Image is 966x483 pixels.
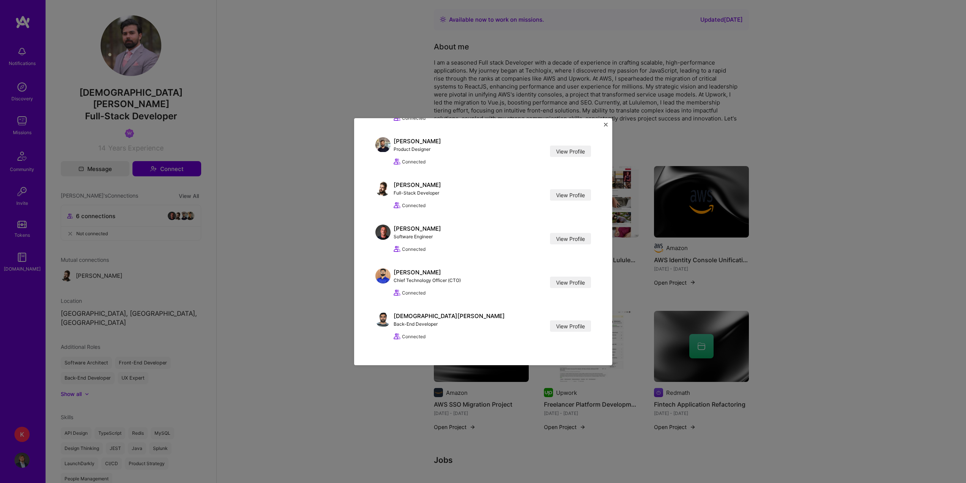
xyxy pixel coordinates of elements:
[402,333,425,340] span: Connected
[394,225,441,233] div: [PERSON_NAME]
[550,277,591,288] a: View Profile
[402,245,425,253] span: Connected
[394,276,461,284] div: Chief Technology Officer (CTO)
[550,189,591,201] a: View Profile
[375,268,391,283] img: Raza Mirza
[394,245,400,252] i: icon Collaborator
[394,202,400,209] i: icon Collaborator
[394,333,400,340] i: icon Collaborator
[394,233,441,241] div: Software Engineer
[394,189,441,197] div: Full-Stack Developer
[394,181,441,189] div: [PERSON_NAME]
[394,114,400,121] i: icon Collaborator
[375,312,391,327] img: Muhammad Usman
[550,233,591,244] a: View Profile
[394,312,505,320] div: [DEMOGRAPHIC_DATA][PERSON_NAME]
[402,114,425,122] span: Connected
[550,146,591,157] a: View Profile
[394,268,461,276] div: [PERSON_NAME]
[394,289,400,296] i: icon Collaborator
[402,201,425,209] span: Connected
[394,320,505,328] div: Back-End Developer
[375,181,391,196] img: Grzegorz Marzencki
[375,137,391,152] img: Emiliano Gonzalez
[394,145,441,153] div: Product Designer
[394,158,400,165] i: icon Collaborator
[402,158,425,166] span: Connected
[394,137,441,145] div: [PERSON_NAME]
[604,123,608,131] button: Close
[402,289,425,297] span: Connected
[550,320,591,332] a: View Profile
[375,225,391,240] img: Dan Arrowsmith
